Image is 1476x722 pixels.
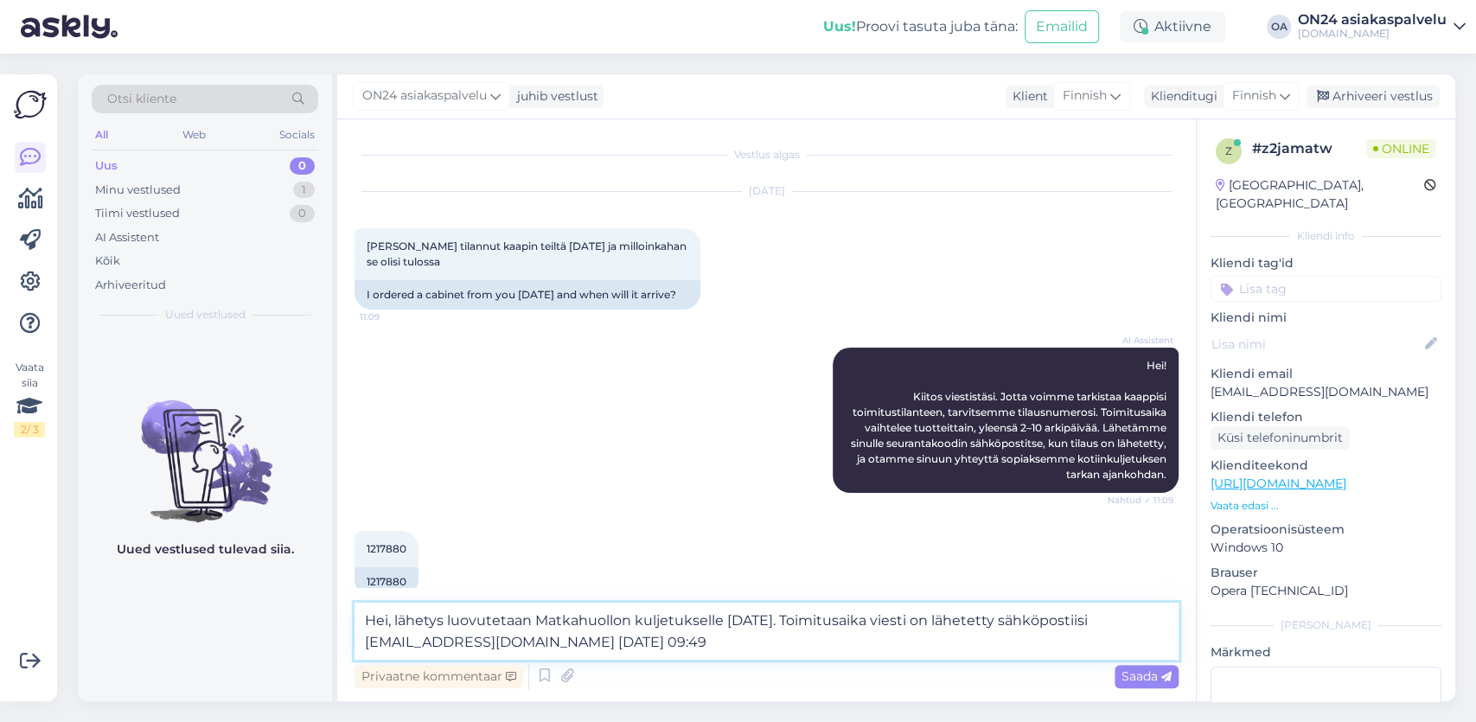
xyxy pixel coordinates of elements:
[92,124,112,146] div: All
[355,280,700,310] div: I ordered a cabinet from you [DATE] and when will it arrive?
[117,540,294,559] p: Uued vestlused tulevad siia.
[78,369,332,525] img: No chats
[95,157,118,175] div: Uus
[823,18,856,35] b: Uus!
[1211,498,1441,514] p: Vaata edasi ...
[1298,13,1447,27] div: ON24 asiakaspalvelu
[510,87,598,105] div: juhib vestlust
[1211,521,1441,539] p: Operatsioonisüsteem
[1232,86,1276,105] span: Finnish
[95,229,159,246] div: AI Assistent
[355,147,1179,163] div: Vestlus algas
[95,205,180,222] div: Tiimi vestlused
[1211,457,1441,475] p: Klienditeekond
[1216,176,1424,213] div: [GEOGRAPHIC_DATA], [GEOGRAPHIC_DATA]
[355,665,523,688] div: Privaatne kommentaar
[1211,365,1441,383] p: Kliendi email
[95,277,166,294] div: Arhiveeritud
[107,90,176,108] span: Otsi kliente
[1211,254,1441,272] p: Kliendi tag'id
[1006,87,1048,105] div: Klient
[1211,426,1350,450] div: Küsi telefoninumbrit
[1298,27,1447,41] div: [DOMAIN_NAME]
[1211,564,1441,582] p: Brauser
[1211,228,1441,244] div: Kliendi info
[1211,309,1441,327] p: Kliendi nimi
[823,16,1018,37] div: Proovi tasuta juba täna:
[276,124,318,146] div: Socials
[1267,15,1291,39] div: OA
[1025,10,1099,43] button: Emailid
[1211,335,1422,354] input: Lisa nimi
[355,603,1179,660] textarea: Hei, lähetys luovutetaan Matkahuollon kuljetukselle [DATE]. Toimitusaika viesti on lähetetty sähk...
[355,183,1179,199] div: [DATE]
[1211,476,1346,491] a: [URL][DOMAIN_NAME]
[1121,668,1172,684] span: Saada
[1108,494,1173,507] span: Nähtud ✓ 11:09
[1225,144,1232,157] span: z
[290,157,315,175] div: 0
[1211,383,1441,401] p: [EMAIL_ADDRESS][DOMAIN_NAME]
[14,360,45,438] div: Vaata siia
[1211,643,1441,661] p: Märkmed
[1063,86,1107,105] span: Finnish
[367,240,689,268] span: [PERSON_NAME] tilannut kaapin teiltä [DATE] ja milloinkahan se olisi tulossa
[179,124,209,146] div: Web
[360,310,425,323] span: 11:09
[1211,276,1441,302] input: Lisa tag
[1211,617,1441,633] div: [PERSON_NAME]
[1211,582,1441,600] p: Opera [TECHNICAL_ID]
[14,88,47,121] img: Askly Logo
[362,86,487,105] span: ON24 asiakaspalvelu
[1307,85,1440,108] div: Arhiveeri vestlus
[14,422,45,438] div: 2 / 3
[1144,87,1217,105] div: Klienditugi
[1252,138,1366,159] div: # z2jamatw
[1120,11,1225,42] div: Aktiivne
[95,252,120,270] div: Kõik
[1211,408,1441,426] p: Kliendi telefon
[1211,539,1441,557] p: Windows 10
[293,182,315,199] div: 1
[355,567,419,597] div: 1217880
[1298,13,1466,41] a: ON24 asiakaspalvelu[DOMAIN_NAME]
[1109,334,1173,347] span: AI Assistent
[1366,139,1436,158] span: Online
[367,542,406,555] span: 1217880
[95,182,181,199] div: Minu vestlused
[165,307,246,323] span: Uued vestlused
[290,205,315,222] div: 0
